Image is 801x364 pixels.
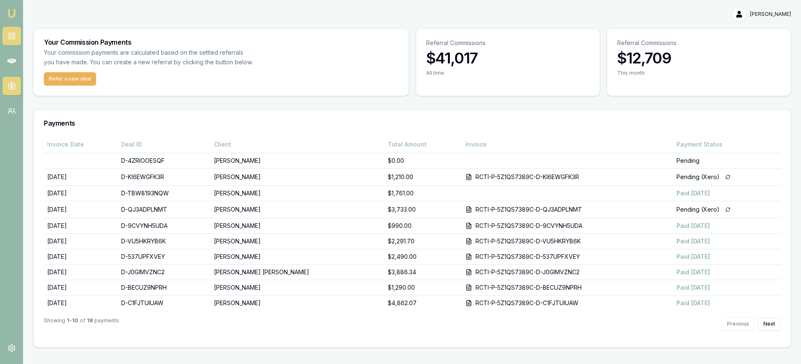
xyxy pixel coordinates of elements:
td: $3,886.34 [384,265,462,280]
td: $990.00 [384,218,462,234]
td: [PERSON_NAME] [211,153,384,169]
td: $4,862.07 [384,296,462,311]
td: D-TBW8193NQW [118,186,211,201]
td: [DATE] [44,296,118,311]
td: $2,291.70 [384,234,462,249]
td: [PERSON_NAME] [211,234,384,249]
div: Invoice Date [47,140,114,149]
strong: 1 - 10 [67,317,78,331]
span: [PERSON_NAME] [750,11,791,18]
td: D-537UPFXVEY [118,249,211,265]
div: RCTI-P-5Z1QS7389C-D-J0GIMVZNC2 [476,268,580,276]
div: RCTI-P-5Z1QS7389C-D-KI6EWGFK3R [476,173,579,181]
td: [DATE] [44,280,118,296]
div: RCTI-P-5Z1QS7389C-D-BECUZ9NPRH [476,283,582,292]
div: Paid [DATE] [676,189,778,197]
div: Total Amount [388,140,459,149]
td: [PERSON_NAME] [211,169,384,186]
td: [PERSON_NAME] [211,249,384,265]
td: [DATE] [44,234,118,249]
td: [PERSON_NAME] [211,296,384,311]
div: This month [617,70,781,76]
h3: $41,017 [426,50,590,66]
button: Refer a new deal [44,72,96,86]
td: $1,290.00 [384,280,462,296]
td: [PERSON_NAME] [211,186,384,201]
div: RCTI-P-5Z1QS7389C-D-9CVYNH5UDA [476,222,582,230]
h3: Payments [44,120,781,126]
div: Paid [DATE] [676,283,778,292]
div: Payment Status [676,140,778,149]
div: Invoice [465,140,670,149]
p: Referral Commissions [617,39,781,47]
td: D-KI6EWGFK3R [118,169,211,186]
td: [DATE] [44,218,118,234]
td: [PERSON_NAME] [211,280,384,296]
p: Referral Commissions [426,39,590,47]
button: Sync payment status from Xero [723,172,733,182]
td: D-VU5HKRYB6K [118,234,211,249]
td: $1,210.00 [384,169,462,186]
td: [DATE] [44,249,118,265]
div: Pending (Xero) [676,205,720,214]
h3: Your Commission Payments [44,39,399,45]
div: Paid [DATE] [676,268,778,276]
img: emu-icon-u.png [7,8,17,18]
div: Pending (Xero) [676,173,720,181]
td: D-QJ3ADPLNMT [118,201,211,218]
div: RCTI-P-5Z1QS7389C-D-QJ3ADPLNMT [476,205,582,214]
td: $1,761.00 [384,186,462,201]
td: D-9CVYNH5UDA [118,218,211,234]
td: $3,733.00 [384,201,462,218]
div: RCTI-P-5Z1QS7389C-D-VU5HKRYB6K [476,237,581,245]
div: Paid [DATE] [676,253,778,261]
div: All time [426,70,590,76]
td: [PERSON_NAME] [PERSON_NAME] [211,265,384,280]
td: D-J0GIMVZNC2 [118,265,211,280]
div: Deal ID [121,140,207,149]
td: [PERSON_NAME] [211,201,384,218]
td: D-C1FJTUIUAW [118,296,211,311]
td: Pending [673,153,781,169]
td: [PERSON_NAME] [211,218,384,234]
td: [DATE] [44,201,118,218]
div: Showing of payments [44,317,119,331]
td: $2,490.00 [384,249,462,265]
td: [DATE] [44,169,118,186]
td: [DATE] [44,186,118,201]
td: D-4ZRIOOESQF [118,153,211,169]
td: $0.00 [384,153,462,169]
button: Sync payment status from Xero [723,205,733,215]
div: Paid [DATE] [676,237,778,245]
div: Client [214,140,381,149]
div: RCTI-P-5Z1QS7389C-D-537UPFXVEY [476,253,580,261]
button: Next [758,317,781,331]
td: D-BECUZ9NPRH [118,280,211,296]
p: Your commission payments are calculated based on the settled referrals you have made. You can cre... [44,48,258,67]
strong: 18 [87,317,93,331]
div: Paid [DATE] [676,299,778,307]
div: RCTI-P-5Z1QS7389C-D-C1FJTUIUAW [476,299,578,307]
div: Paid [DATE] [676,222,778,230]
td: [DATE] [44,265,118,280]
h3: $12,709 [617,50,781,66]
